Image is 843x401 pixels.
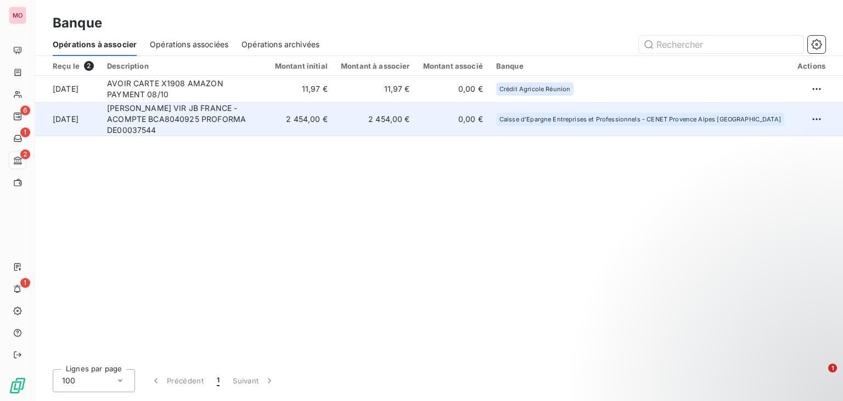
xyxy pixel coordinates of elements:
[623,294,843,371] iframe: Intercom notifications message
[334,76,417,102] td: 11,97 €
[53,61,94,71] div: Reçu le
[35,76,100,102] td: [DATE]
[35,102,100,136] td: [DATE]
[499,86,570,92] span: Crédit Agricole Réunion
[334,102,417,136] td: 2 454,00 €
[423,62,483,70] div: Montant associé
[53,13,102,33] h3: Banque
[499,116,781,122] span: Caisse d'Epargne Entreprises et Professionnels - CENET Provence Alpes [GEOGRAPHIC_DATA]
[20,149,30,159] span: 2
[9,7,26,24] div: MO
[20,127,30,137] span: 1
[268,102,334,136] td: 2 454,00 €
[275,62,328,70] div: Montant initial
[226,369,282,392] button: Suivant
[797,62,825,70] div: Actions
[417,76,490,102] td: 0,00 €
[150,39,228,50] span: Opérations associées
[144,369,210,392] button: Précédent
[84,61,94,71] span: 2
[9,377,26,394] img: Logo LeanPay
[217,375,220,386] span: 1
[341,62,410,70] div: Montant à associer
[100,102,268,136] td: [PERSON_NAME] VIR JB FRANCE - ACOMPTE BCA8040925 PROFORMA DE00037544
[20,278,30,288] span: 1
[210,369,226,392] button: 1
[107,62,262,70] div: Description
[639,36,803,53] input: Rechercher
[806,364,832,390] iframe: Intercom live chat
[53,39,137,50] span: Opérations à associer
[417,102,490,136] td: 0,00 €
[496,62,784,70] div: Banque
[100,76,268,102] td: AVOIR CARTE X1908 AMAZON PAYMENT 08/10
[828,364,837,372] span: 1
[62,375,75,386] span: 100
[20,105,30,115] span: 6
[241,39,319,50] span: Opérations archivées
[268,76,334,102] td: 11,97 €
